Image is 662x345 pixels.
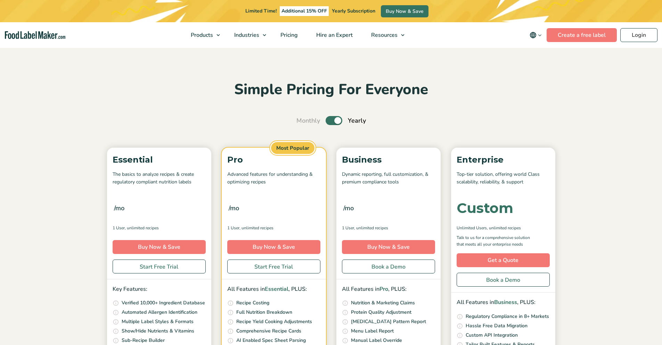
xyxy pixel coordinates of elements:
p: Nutrition & Marketing Claims [351,299,415,307]
span: Resources [369,31,398,39]
p: AI Enabled Spec Sheet Parsing [236,337,306,344]
p: Recipe Costing [236,299,269,307]
a: Resources [362,22,408,48]
a: Buy Now & Save [227,240,320,254]
span: /mo [114,203,124,213]
p: Automated Allergen Identification [122,309,197,316]
p: All Features in , PLUS: [342,285,435,294]
p: Manual Label Override [351,337,402,344]
p: Multiple Label Styles & Formats [122,318,194,326]
span: Yearly [348,116,366,125]
span: Essential [265,285,288,293]
p: The basics to analyze recipes & create regulatory compliant nutrition labels [113,171,206,186]
span: 1 User [113,225,125,231]
p: Talk to us for a comprehensive solution that meets all your enterprise needs [457,235,537,248]
a: Hire an Expert [307,22,360,48]
p: Recipe Yield Cooking Adjustments [236,318,312,326]
a: Login [620,28,657,42]
span: Hire an Expert [314,31,353,39]
span: , Unlimited Recipes [125,225,159,231]
span: , Unlimited Recipes [239,225,273,231]
p: Regulatory Compliance in 8+ Markets [466,313,549,320]
label: Toggle [326,116,342,125]
a: Pricing [271,22,305,48]
p: Dynamic reporting, full customization, & premium compliance tools [342,171,435,186]
div: Custom [457,201,513,215]
span: , Unlimited Recipes [354,225,388,231]
p: Advanced features for understanding & optimizing recipes [227,171,320,186]
span: Additional 15% OFF [280,6,329,16]
span: Business [494,298,517,306]
p: Hassle Free Data Migration [466,322,528,330]
a: Buy Now & Save [381,5,428,17]
p: All Features in , PLUS: [227,285,320,294]
p: Full Nutrition Breakdown [236,309,292,316]
a: Book a Demo [342,260,435,273]
p: Pro [227,153,320,166]
span: Most Popular [270,141,316,155]
span: Yearly Subscription [332,8,375,14]
p: Essential [113,153,206,166]
a: Buy Now & Save [113,240,206,254]
p: Enterprise [457,153,550,166]
p: Protein Quality Adjustment [351,309,411,316]
span: , Unlimited Recipes [487,225,521,231]
p: Comprehensive Recipe Cards [236,327,301,335]
p: Key Features: [113,285,206,294]
a: Industries [225,22,270,48]
a: Create a free label [547,28,617,42]
a: Start Free Trial [113,260,206,273]
span: /mo [343,203,354,213]
p: Show/Hide Nutrients & Vitamins [122,327,194,335]
p: [MEDICAL_DATA] Pattern Report [351,318,426,326]
p: Custom API Integration [466,331,518,339]
span: Monthly [296,116,320,125]
span: 1 User [227,225,239,231]
span: Pro [379,285,388,293]
span: Unlimited Users [457,225,487,231]
p: Sub-Recipe Builder [122,337,165,344]
span: Industries [232,31,260,39]
span: Pricing [278,31,299,39]
span: Limited Time! [245,8,277,14]
p: Top-tier solution, offering world Class scalability, reliability, & support [457,171,550,186]
p: Verified 10,000+ Ingredient Database [122,299,205,307]
span: Products [189,31,214,39]
p: Menu Label Report [351,327,394,335]
h2: Simple Pricing For Everyone [104,80,559,99]
p: All Features in , PLUS: [457,298,550,307]
span: /mo [229,203,239,213]
span: 1 User [342,225,354,231]
a: Products [182,22,223,48]
a: Start Free Trial [227,260,320,273]
a: Get a Quote [457,253,550,267]
a: Book a Demo [457,273,550,287]
p: Business [342,153,435,166]
a: Buy Now & Save [342,240,435,254]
